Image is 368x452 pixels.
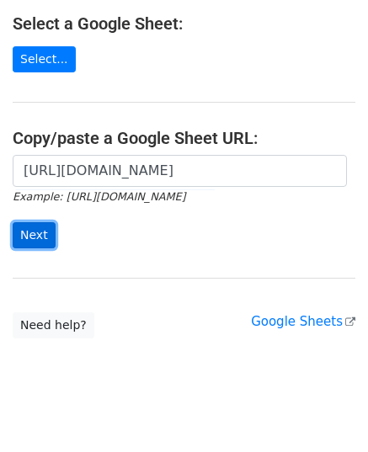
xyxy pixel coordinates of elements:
[13,190,185,203] small: Example: [URL][DOMAIN_NAME]
[13,155,347,187] input: Paste your Google Sheet URL here
[13,222,56,248] input: Next
[251,314,355,329] a: Google Sheets
[284,371,368,452] iframe: Chat Widget
[13,13,355,34] h4: Select a Google Sheet:
[13,46,76,72] a: Select...
[13,128,355,148] h4: Copy/paste a Google Sheet URL:
[13,312,94,338] a: Need help?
